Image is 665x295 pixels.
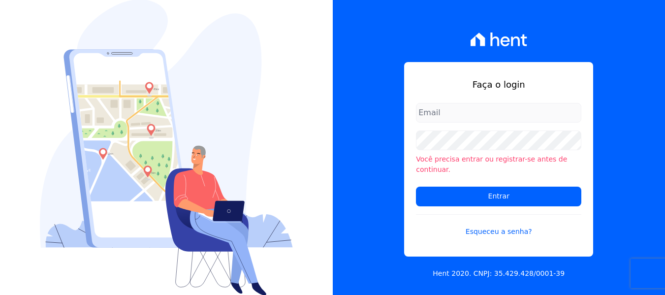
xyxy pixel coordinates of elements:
a: Esqueceu a senha? [416,214,581,237]
p: Hent 2020. CNPJ: 35.429.428/0001-39 [433,268,565,279]
input: Entrar [416,187,581,206]
h1: Faça o login [416,78,581,91]
input: Email [416,103,581,123]
li: Você precisa entrar ou registrar-se antes de continuar. [416,154,581,175]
